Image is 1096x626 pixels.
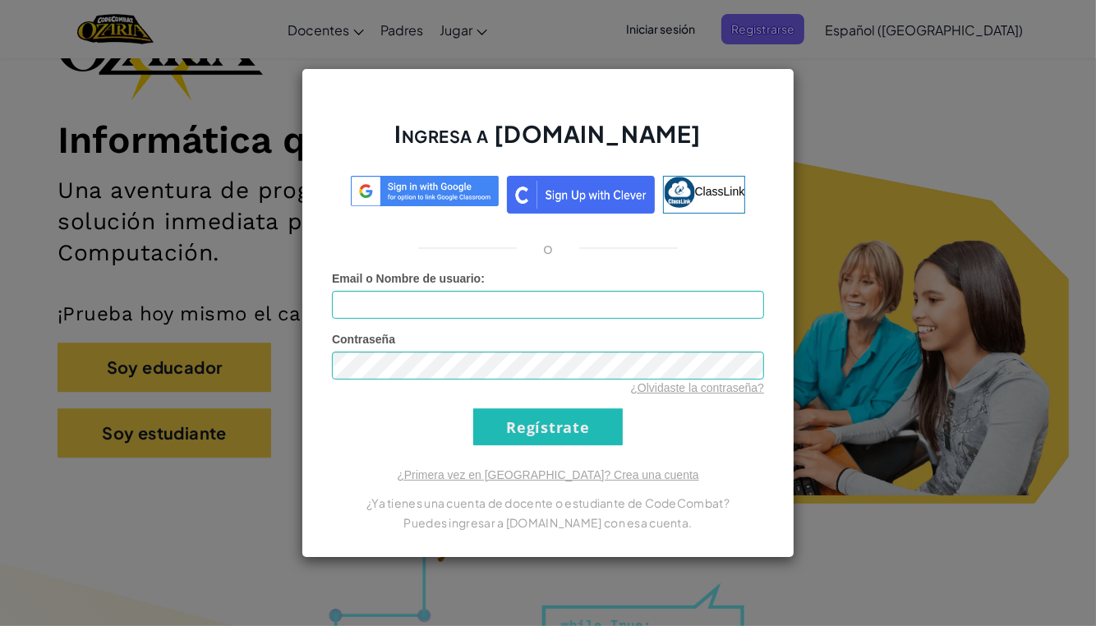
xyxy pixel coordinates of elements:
h2: Ingresa a [DOMAIN_NAME] [332,118,764,166]
a: ¿Primera vez en [GEOGRAPHIC_DATA]? Crea una cuenta [397,468,699,481]
p: Puedes ingresar a [DOMAIN_NAME] con esa cuenta. [332,513,764,532]
label: : [332,270,485,287]
img: classlink-logo-small.png [664,177,695,208]
span: Email o Nombre de usuario [332,272,481,285]
input: Regístrate [473,408,623,445]
a: ¿Olvidaste la contraseña? [630,381,764,394]
p: o [543,238,553,258]
img: log-in-google-sso.svg [351,176,499,206]
p: ¿Ya tienes una cuenta de docente o estudiante de CodeCombat? [332,493,764,513]
img: clever_sso_button@2x.png [507,176,655,214]
span: ClassLink [695,185,745,198]
span: Contraseña [332,333,395,346]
